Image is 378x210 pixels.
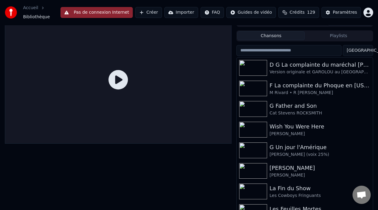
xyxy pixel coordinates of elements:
[333,9,357,16] div: Paramètres
[307,9,315,16] span: 129
[237,31,305,40] button: Chansons
[270,102,370,110] div: G Father and Son
[290,9,304,16] span: Crédits
[321,7,361,18] button: Paramètres
[270,184,370,193] div: La Fin du Show
[201,7,224,18] button: FAQ
[270,81,370,90] div: F La complainte du Phoque en [US_STATE]
[270,90,370,96] div: M Rivard • R [PERSON_NAME]
[60,7,133,18] button: Pas de connexion Internet
[270,61,370,69] div: D G La complainte du maréchal [PERSON_NAME] ON DANSE
[23,5,38,11] a: Accueil
[270,131,370,137] div: [PERSON_NAME]
[270,143,370,152] div: G Un jour l'Amérique
[164,7,198,18] button: Importer
[352,186,371,204] div: Ouvrir le chat
[23,5,60,20] nav: breadcrumb
[5,6,17,19] img: youka
[226,7,276,18] button: Guides de vidéo
[270,122,370,131] div: Wish You Were Here
[270,152,370,158] div: [PERSON_NAME] (voix 25%)
[270,69,370,75] div: Version originale et GAROLOU au [GEOGRAPHIC_DATA] 1978
[270,110,370,116] div: Cat Stevens ROCKSMITH
[270,172,370,178] div: [PERSON_NAME]
[278,7,319,18] button: Crédits129
[135,7,162,18] button: Créer
[270,164,370,172] div: [PERSON_NAME]
[23,14,50,20] span: Bibliothèque
[270,193,370,199] div: Les Cowboys Fringuants
[305,31,372,40] button: Playlists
